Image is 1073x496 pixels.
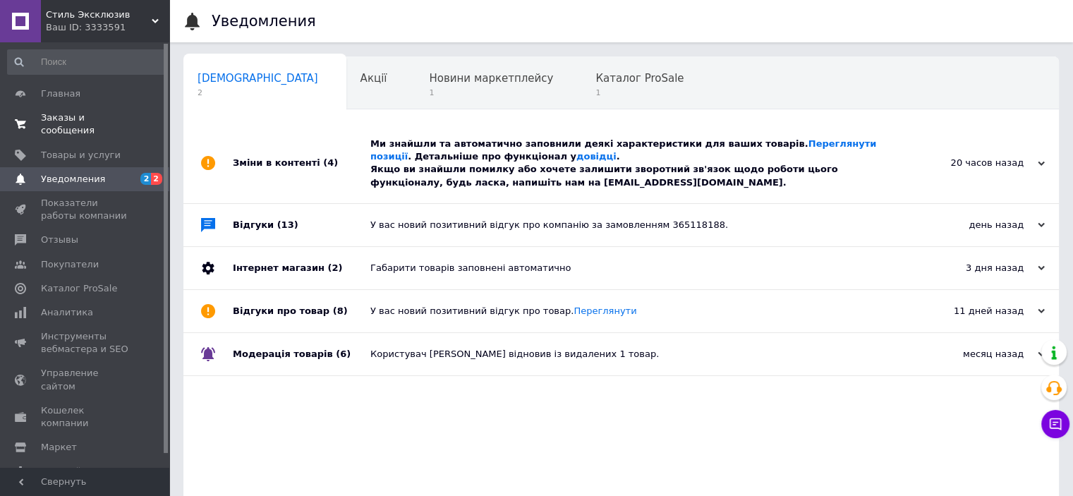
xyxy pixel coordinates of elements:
span: (13) [277,219,298,230]
div: Зміни в контенті [233,123,370,203]
span: Отзывы [41,234,78,246]
span: Новини маркетплейсу [429,72,553,85]
div: У вас новий позитивний відгук про товар. [370,305,904,317]
a: довідці [576,151,617,162]
span: Кошелек компании [41,404,131,430]
div: 3 дня назад [904,262,1045,274]
a: Переглянути [574,306,636,316]
span: (8) [333,306,348,316]
span: 2 [151,173,162,185]
span: (4) [323,157,338,168]
div: Користувач [PERSON_NAME] відновив із видалених 1 товар. [370,348,904,361]
div: Габарити товарів заповнені автоматично [370,262,904,274]
h1: Уведомления [212,13,316,30]
div: 11 дней назад [904,305,1045,317]
span: Управление сайтом [41,367,131,392]
span: Товары и услуги [41,149,121,162]
span: Стиль Эксклюзив [46,8,152,21]
div: 20 часов назад [904,157,1045,169]
div: Відгуки про товар [233,290,370,332]
span: Покупатели [41,258,99,271]
span: Заказы и сообщения [41,111,131,137]
span: (6) [336,349,351,359]
div: Відгуки [233,204,370,246]
div: месяц назад [904,348,1045,361]
span: 1 [595,87,684,98]
span: Маркет [41,441,77,454]
div: Інтернет магазин [233,247,370,289]
input: Поиск [7,49,166,75]
span: Инструменты вебмастера и SEO [41,330,131,356]
div: У вас новий позитивний відгук про компанію за замовленням 365118188. [370,219,904,231]
div: Модерація товарів [233,333,370,375]
span: Уведомления [41,173,105,186]
span: [DEMOGRAPHIC_DATA] [198,72,318,85]
div: Ми знайшли та автоматично заповнили деякі характеристики для ваших товарів. . Детальніше про функ... [370,138,904,189]
div: день назад [904,219,1045,231]
span: Аналитика [41,306,93,319]
div: Ваш ID: 3333591 [46,21,169,34]
span: Каталог ProSale [41,282,117,295]
button: Чат с покупателем [1041,410,1069,438]
span: 2 [198,87,318,98]
span: (2) [327,262,342,273]
span: Каталог ProSale [595,72,684,85]
span: Настройки [41,465,92,478]
span: 2 [140,173,152,185]
span: Показатели работы компании [41,197,131,222]
span: 1 [429,87,553,98]
span: Акції [360,72,387,85]
span: Главная [41,87,80,100]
